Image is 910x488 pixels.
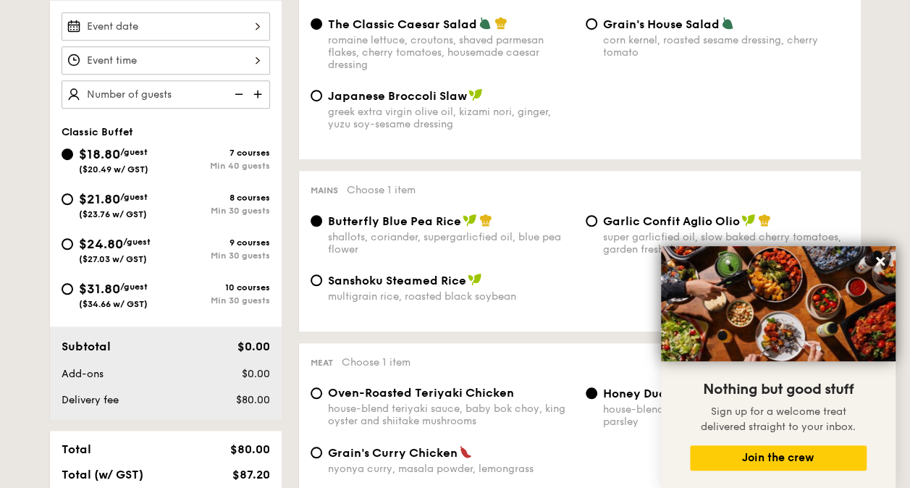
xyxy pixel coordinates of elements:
div: 9 courses [166,237,270,248]
span: ($34.66 w/ GST) [79,299,148,309]
input: Grain's Curry Chickennyonya curry, masala powder, lemongrass [311,447,322,458]
img: icon-chef-hat.a58ddaea.svg [479,214,492,227]
img: icon-spicy.37a8142b.svg [459,445,472,458]
span: Total [62,442,91,456]
span: Oven-Roasted Teriyaki Chicken [328,386,514,400]
img: icon-vegetarian.fe4039eb.svg [479,17,492,30]
div: shallots, coriander, supergarlicfied oil, blue pea flower [328,231,574,256]
span: /guest [120,192,148,202]
input: Sanshoku Steamed Ricemultigrain rice, roasted black soybean [311,274,322,286]
span: Garlic Confit Aglio Olio [603,214,740,228]
span: Honey Duo Mustard Chicken [603,387,768,400]
span: ($20.49 w/ GST) [79,164,148,174]
div: house-blend teriyaki sauce, baby bok choy, king oyster and shiitake mushrooms [328,403,574,427]
img: icon-chef-hat.a58ddaea.svg [758,214,771,227]
div: house-blend mustard, maple soy baked potato, parsley [603,403,849,428]
span: $18.80 [79,146,120,162]
span: Add-ons [62,368,104,380]
div: greek extra virgin olive oil, kizami nori, ginger, yuzu soy-sesame dressing [328,106,574,130]
span: Meat [311,358,333,368]
span: /guest [123,237,151,247]
img: DSC07876-Edit02-Large.jpeg [661,246,896,361]
div: Min 30 guests [166,206,270,216]
input: Japanese Broccoli Slawgreek extra virgin olive oil, kizami nori, ginger, yuzu soy-sesame dressing [311,90,322,101]
span: Japanese Broccoli Slaw [328,89,467,103]
input: The Classic Caesar Saladromaine lettuce, croutons, shaved parmesan flakes, cherry tomatoes, house... [311,18,322,30]
span: Butterfly Blue Pea Rice [328,214,461,228]
img: icon-add.58712e84.svg [248,80,270,108]
input: $21.80/guest($23.76 w/ GST)8 coursesMin 30 guests [62,193,73,205]
span: $24.80 [79,236,123,252]
span: $31.80 [79,281,120,297]
span: Sanshoku Steamed Rice [328,274,466,287]
span: Subtotal [62,340,111,353]
input: Number of guests [62,80,270,109]
img: icon-vegan.f8ff3823.svg [468,273,482,286]
span: Nothing but good stuff [703,381,854,398]
span: $80.00 [235,394,269,406]
input: Honey Duo Mustard Chickenhouse-blend mustard, maple soy baked potato, parsley [586,387,597,399]
input: $18.80/guest($20.49 w/ GST)7 coursesMin 40 guests [62,148,73,160]
input: Oven-Roasted Teriyaki Chickenhouse-blend teriyaki sauce, baby bok choy, king oyster and shiitake ... [311,387,322,399]
input: Garlic Confit Aglio Oliosuper garlicfied oil, slow baked cherry tomatoes, garden fresh thyme [586,215,597,227]
span: $87.20 [232,468,269,481]
span: $80.00 [229,442,269,456]
img: icon-vegan.f8ff3823.svg [468,88,483,101]
span: Choose 1 item [342,356,410,369]
input: $31.80/guest($34.66 w/ GST)10 coursesMin 30 guests [62,283,73,295]
span: Total (w/ GST) [62,468,143,481]
img: icon-reduce.1d2dbef1.svg [227,80,248,108]
div: nyonya curry, masala powder, lemongrass [328,463,574,475]
button: Close [869,250,892,273]
span: Mains [311,185,338,195]
img: icon-vegan.f8ff3823.svg [741,214,756,227]
img: icon-vegan.f8ff3823.svg [463,214,477,227]
button: Join the crew [690,445,867,471]
span: $0.00 [237,340,269,353]
span: $21.80 [79,191,120,207]
div: Min 40 guests [166,161,270,171]
input: Event date [62,12,270,41]
div: super garlicfied oil, slow baked cherry tomatoes, garden fresh thyme [603,231,849,256]
input: $24.80/guest($27.03 w/ GST)9 coursesMin 30 guests [62,238,73,250]
span: $0.00 [241,368,269,380]
div: romaine lettuce, croutons, shaved parmesan flakes, cherry tomatoes, housemade caesar dressing [328,34,574,71]
span: ($23.76 w/ GST) [79,209,147,219]
img: icon-chef-hat.a58ddaea.svg [494,17,507,30]
div: corn kernel, roasted sesame dressing, cherry tomato [603,34,849,59]
span: Grain's House Salad [603,17,720,31]
input: Grain's House Saladcorn kernel, roasted sesame dressing, cherry tomato [586,18,597,30]
input: Event time [62,46,270,75]
img: icon-vegetarian.fe4039eb.svg [721,17,734,30]
span: Sign up for a welcome treat delivered straight to your inbox. [701,405,856,433]
span: /guest [120,282,148,292]
span: Classic Buffet [62,126,133,138]
span: Choose 1 item [347,184,416,196]
span: /guest [120,147,148,157]
div: multigrain rice, roasted black soybean [328,290,574,303]
span: Grain's Curry Chicken [328,446,458,460]
div: 7 courses [166,148,270,158]
span: ($27.03 w/ GST) [79,254,147,264]
div: 8 courses [166,193,270,203]
span: The Classic Caesar Salad [328,17,477,31]
div: Min 30 guests [166,251,270,261]
div: 10 courses [166,282,270,293]
span: Delivery fee [62,394,119,406]
input: Butterfly Blue Pea Riceshallots, coriander, supergarlicfied oil, blue pea flower [311,215,322,227]
div: Min 30 guests [166,295,270,306]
